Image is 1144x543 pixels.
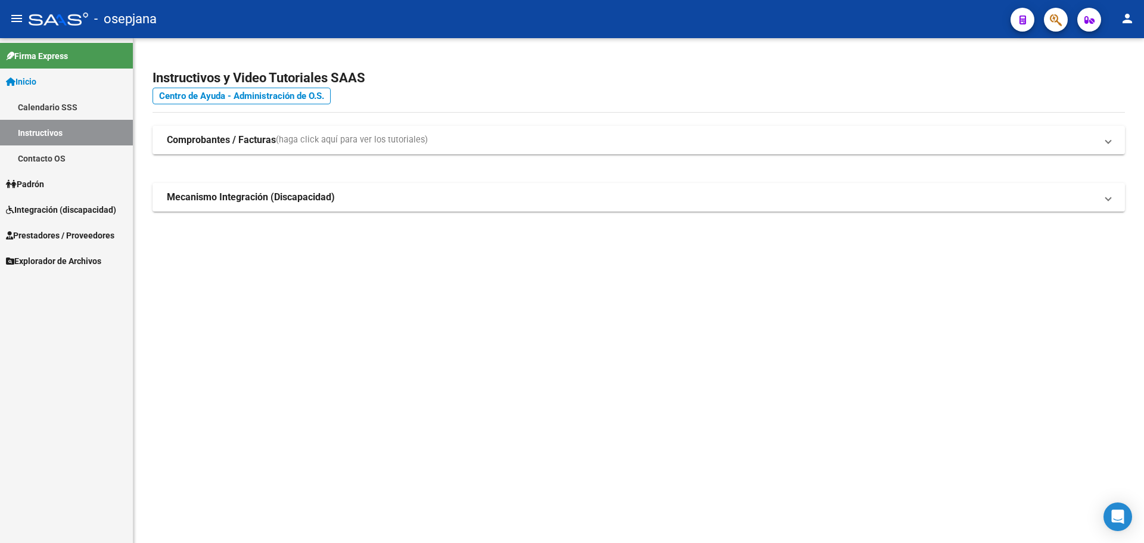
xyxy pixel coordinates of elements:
span: - osepjana [94,6,157,32]
mat-icon: person [1120,11,1134,26]
strong: Comprobantes / Facturas [167,134,276,147]
mat-expansion-panel-header: Comprobantes / Facturas(haga click aquí para ver los tutoriales) [153,126,1125,154]
span: Inicio [6,75,36,88]
span: Padrón [6,178,44,191]
span: Firma Express [6,49,68,63]
mat-expansion-panel-header: Mecanismo Integración (Discapacidad) [153,183,1125,212]
span: Integración (discapacidad) [6,203,116,216]
span: Prestadores / Proveedores [6,229,114,242]
a: Centro de Ayuda - Administración de O.S. [153,88,331,104]
span: Explorador de Archivos [6,255,101,268]
div: Open Intercom Messenger [1103,502,1132,531]
h2: Instructivos y Video Tutoriales SAAS [153,67,1125,89]
span: (haga click aquí para ver los tutoriales) [276,134,428,147]
strong: Mecanismo Integración (Discapacidad) [167,191,335,204]
mat-icon: menu [10,11,24,26]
